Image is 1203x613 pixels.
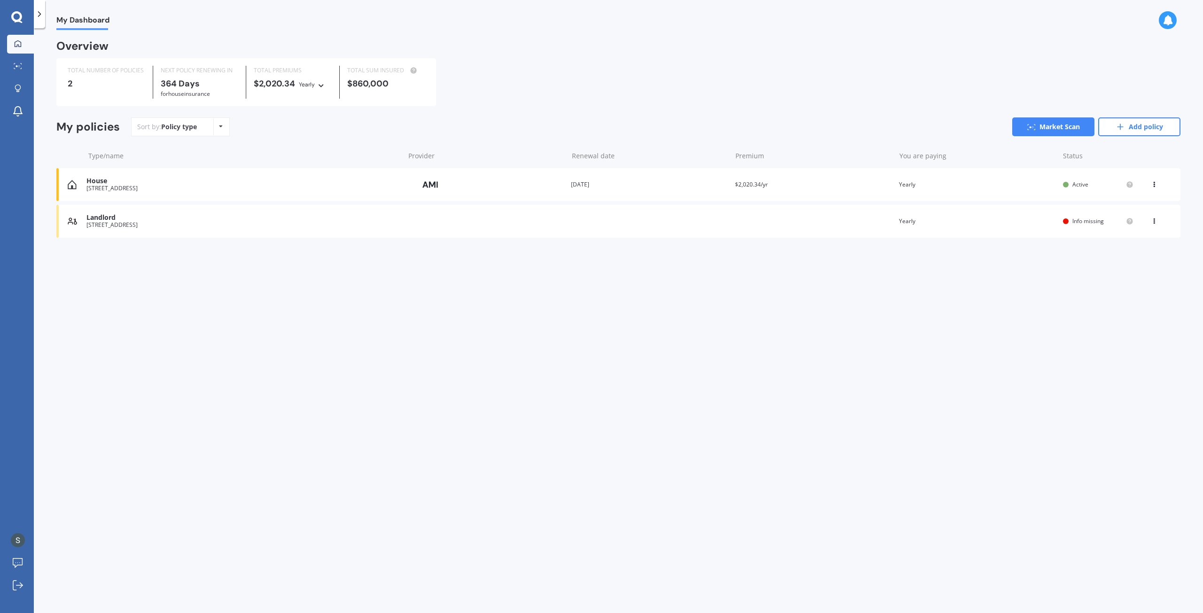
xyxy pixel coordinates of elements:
div: Policy type [161,122,197,132]
div: Renewal date [572,151,728,161]
div: Yearly [899,217,1055,226]
span: My Dashboard [56,16,109,28]
div: My policies [56,120,120,134]
div: [DATE] [571,180,727,189]
span: Active [1072,180,1088,188]
div: Sort by: [137,122,197,132]
div: Yearly [299,80,315,89]
div: $860,000 [347,79,425,88]
div: Yearly [899,180,1055,189]
span: for House insurance [161,90,210,98]
div: Premium [735,151,891,161]
div: You are paying [899,151,1055,161]
div: Overview [56,41,109,51]
div: $2,020.34 [254,79,331,89]
img: Landlord [68,217,77,226]
img: ACg8ocLb0iHpluYFjTQ304imwWrwIdQRMxrWvB57jT_9xVxyEgYzwQ=s96-c [11,533,25,547]
div: NEXT POLICY RENEWING IN [161,66,238,75]
img: AMI [407,176,454,194]
div: [STREET_ADDRESS] [86,185,399,192]
b: 364 Days [161,78,200,89]
a: Market Scan [1012,117,1094,136]
a: Add policy [1098,117,1180,136]
div: Landlord [86,214,399,222]
div: TOTAL SUM INSURED [347,66,425,75]
img: House [68,180,77,189]
div: Type/name [88,151,401,161]
div: Provider [408,151,564,161]
div: 2 [68,79,145,88]
span: Info missing [1072,217,1104,225]
div: TOTAL PREMIUMS [254,66,331,75]
div: Status [1063,151,1133,161]
span: $2,020.34/yr [735,180,768,188]
div: [STREET_ADDRESS] [86,222,399,228]
div: House [86,177,399,185]
div: TOTAL NUMBER OF POLICIES [68,66,145,75]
